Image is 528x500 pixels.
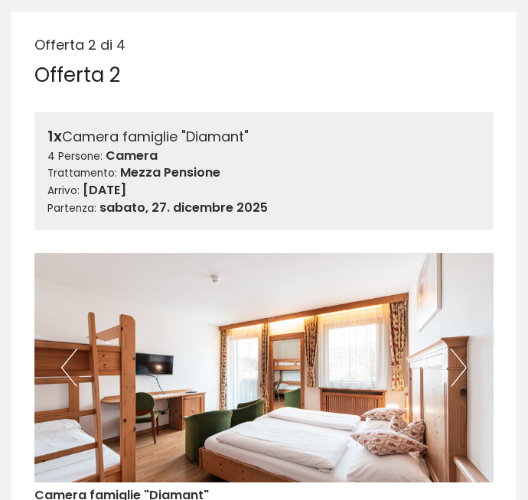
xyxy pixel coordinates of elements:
[106,147,158,164] b: Camera
[11,41,259,88] div: Buon giorno, come possiamo aiutarla?
[47,125,481,148] div: Camera famiglie "Diamant"
[34,61,120,89] div: Offerta 2
[47,183,80,198] small: Arrivo:
[23,74,252,85] small: 23:06
[61,349,77,387] button: Previous
[47,201,96,216] small: Partenza:
[373,396,460,430] button: Invia
[47,125,62,147] b: 1x
[34,253,494,482] img: image
[47,149,103,164] small: 4 Persone:
[47,166,117,180] small: Trattamento:
[34,35,125,54] span: Offerta 2 di 4
[200,11,260,37] div: [DATE]
[83,181,126,199] b: [DATE]
[23,44,252,57] div: Hotel Goldene Rose
[451,349,467,387] button: Next
[120,164,220,181] b: Mezza Pensione
[99,199,268,216] b: sabato, 27. dicembre 2025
